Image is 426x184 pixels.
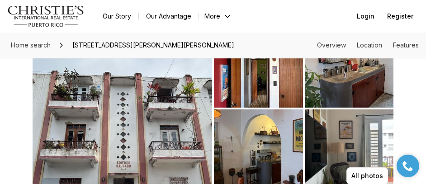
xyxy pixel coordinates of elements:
[387,13,413,20] span: Register
[351,172,383,179] p: All photos
[305,27,394,108] button: View image gallery
[351,7,380,25] button: Login
[69,38,238,52] span: [STREET_ADDRESS][PERSON_NAME][PERSON_NAME]
[7,38,54,52] a: Home search
[382,7,419,25] button: Register
[11,41,51,49] span: Home search
[317,41,346,49] a: Skip to: Overview
[393,41,419,49] a: Skip to: Features
[357,13,374,20] span: Login
[357,41,382,49] a: Skip to: Location
[95,10,138,23] a: Our Story
[139,10,199,23] a: Our Advantage
[7,5,85,27] img: logo
[317,42,419,49] nav: Page section menu
[214,27,303,108] button: View image gallery
[199,10,237,23] button: More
